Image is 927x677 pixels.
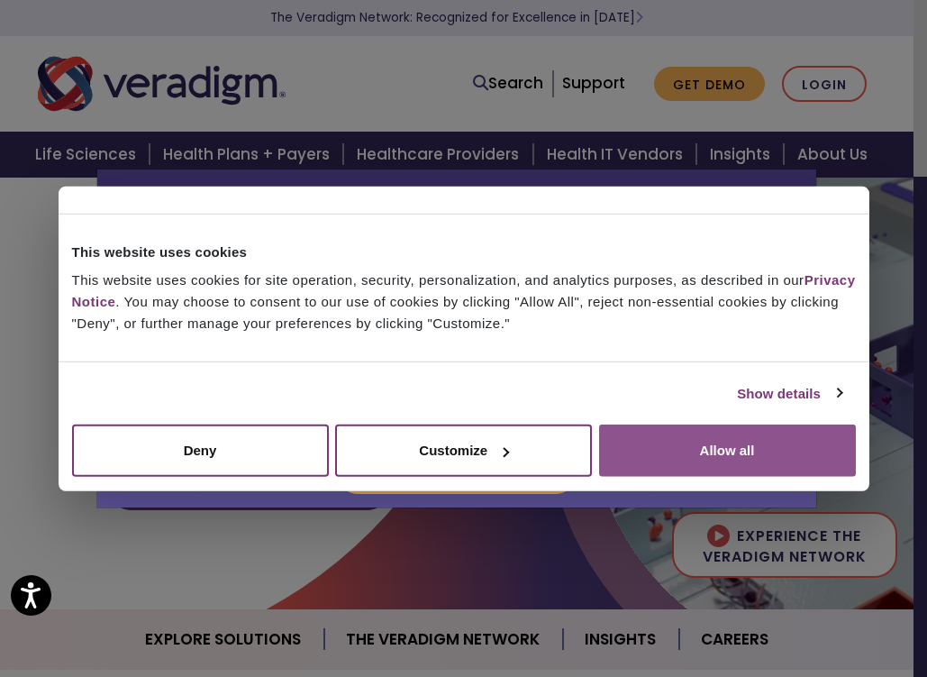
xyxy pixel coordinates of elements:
button: Allow all [599,425,856,477]
button: Customize [335,425,592,477]
a: Show details [737,382,841,404]
button: Deny [72,425,329,477]
iframe: Drift Chat Widget [581,547,905,655]
div: This website uses cookies [72,241,856,262]
div: This website uses cookies for site operation, security, personalization, and analytics purposes, ... [72,270,856,334]
h2: Allscripts is now Veradigm [97,169,816,254]
a: Privacy Notice [72,272,856,309]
